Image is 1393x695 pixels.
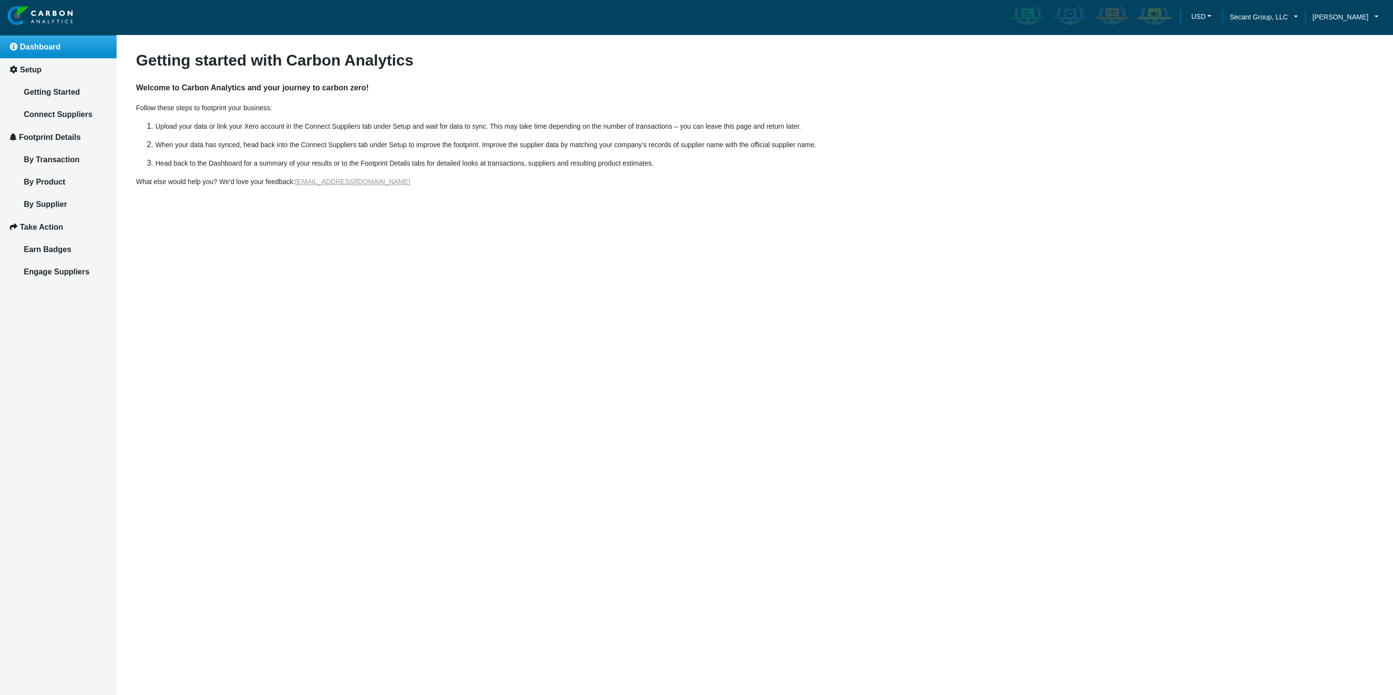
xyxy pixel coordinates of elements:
p: What else would help you? We'd love your feedback: [136,176,1374,187]
span: By Product [24,178,65,186]
img: carbon-efficient-enabled.png [1052,5,1088,30]
a: [EMAIL_ADDRESS][DOMAIN_NAME] [295,178,410,186]
div: Carbon Advocate [1134,3,1174,32]
div: Carbon Efficient [1050,3,1090,32]
h4: Welcome to Carbon Analytics and your journey to carbon zero! [136,73,1374,102]
span: Earn Badges [24,245,71,254]
span: Dashboard [20,43,61,51]
span: Connect Suppliers [24,110,92,119]
a: USDUSD [1180,9,1223,26]
span: By Supplier [24,200,67,208]
span: Take Action [20,223,63,231]
p: Head back to the Dashboard for a summary of your results or to the Footprint Details tabs for det... [155,158,1374,169]
img: carbon-advocate-enabled.png [1136,5,1172,30]
button: USD [1188,9,1215,24]
span: [PERSON_NAME] [1312,12,1368,22]
a: Secant Group, LLC [1223,12,1305,22]
img: carbon-offsetter-enabled.png [1094,5,1130,30]
span: Secant Group, LLC [1230,12,1288,22]
span: Footprint Details [19,133,81,141]
h3: Getting started with Carbon Analytics [136,51,1374,69]
p: Follow these steps to footprint your business: [136,102,1374,113]
span: Setup [20,66,41,74]
div: Carbon Offsetter [1092,3,1132,32]
span: Engage Suppliers [24,268,89,276]
p: Upload your data or link your Xero account in the Connect Suppliers tab under Setup and wait for ... [155,121,1374,132]
img: insight-logo-2.png [8,6,73,26]
span: By Transaction [24,155,80,164]
p: When your data has synced, head back into the Connect Suppliers tab under Setup to improve the fo... [155,139,1374,150]
span: Getting Started [24,88,80,96]
img: carbon-aware-enabled.png [1009,5,1046,30]
a: [PERSON_NAME] [1305,12,1386,22]
div: Carbon Aware [1007,3,1048,32]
